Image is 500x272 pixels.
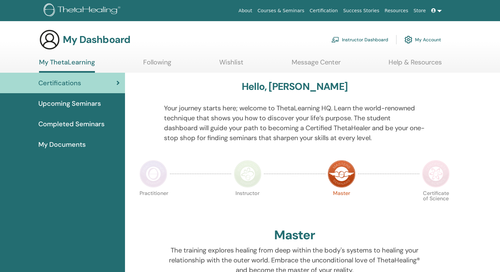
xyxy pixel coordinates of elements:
img: Instructor [234,160,262,188]
a: Resources [382,5,411,17]
img: generic-user-icon.jpg [39,29,60,50]
a: Following [143,58,171,71]
a: Message Center [292,58,341,71]
a: Instructor Dashboard [331,32,388,47]
a: Courses & Seminars [255,5,307,17]
span: My Documents [38,139,86,149]
img: cog.svg [404,34,412,45]
a: About [236,5,255,17]
img: Master [328,160,355,188]
a: Help & Resources [389,58,442,71]
h2: Master [274,228,315,243]
a: My ThetaLearning [39,58,95,73]
img: chalkboard-teacher.svg [331,37,339,43]
a: Certification [307,5,340,17]
span: Completed Seminars [38,119,104,129]
span: Upcoming Seminars [38,98,101,108]
a: Success Stories [341,5,382,17]
p: Certificate of Science [422,191,450,218]
h3: My Dashboard [63,34,130,46]
span: Certifications [38,78,81,88]
img: Certificate of Science [422,160,450,188]
p: Your journey starts here; welcome to ThetaLearning HQ. Learn the world-renowned technique that sh... [164,103,425,143]
a: My Account [404,32,441,47]
p: Instructor [234,191,262,218]
p: Master [328,191,355,218]
img: Practitioner [140,160,167,188]
a: Store [411,5,429,17]
img: logo.png [44,3,123,18]
p: Practitioner [140,191,167,218]
h3: Hello, [PERSON_NAME] [242,81,348,93]
a: Wishlist [219,58,243,71]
